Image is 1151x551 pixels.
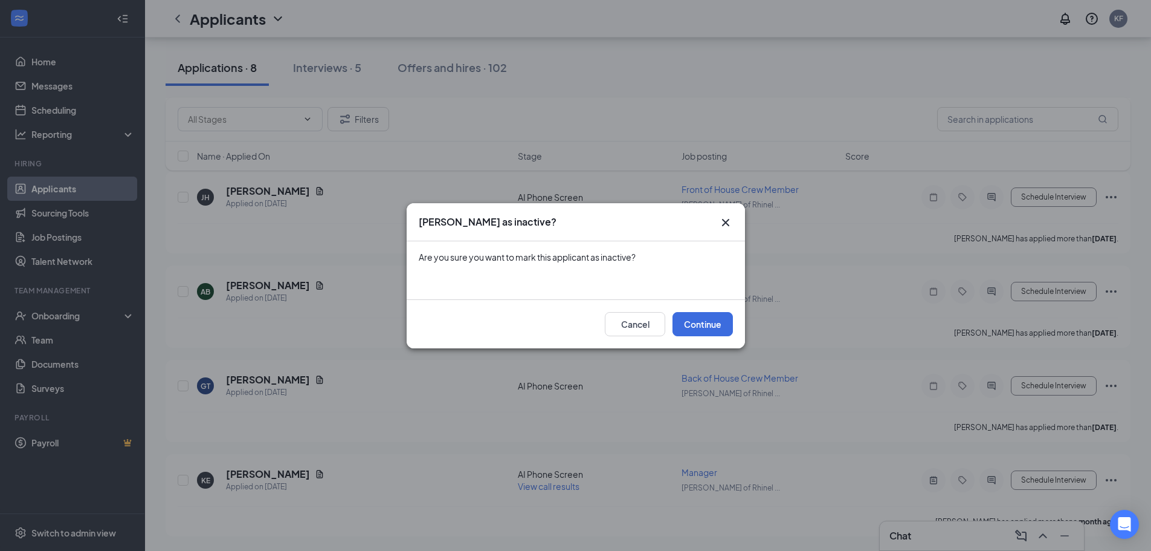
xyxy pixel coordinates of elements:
[718,215,733,230] svg: Cross
[718,215,733,230] button: Close
[419,215,556,229] h3: [PERSON_NAME] as inactive?
[1110,510,1139,539] div: Open Intercom Messenger
[672,312,733,336] button: Continue
[605,312,665,336] button: Cancel
[419,251,733,263] div: Are you sure you want to mark this applicant as inactive?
